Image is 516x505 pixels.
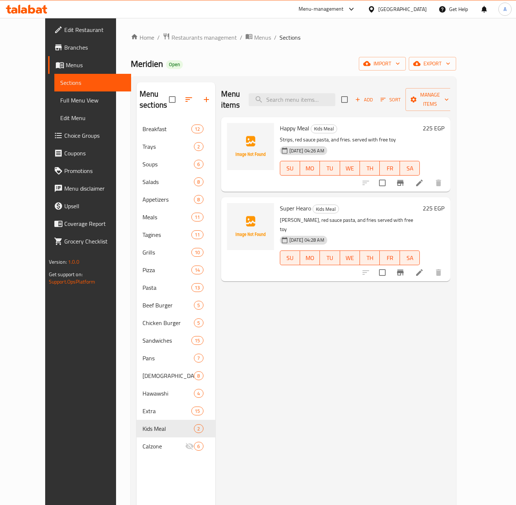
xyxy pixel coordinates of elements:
[142,266,191,274] div: Pizza
[280,135,420,144] p: Strips, red sauce pasta, and fries. served with free toy
[137,173,215,191] div: Salads8
[403,163,417,174] span: SA
[430,174,447,192] button: delete
[280,161,300,176] button: SU
[191,407,203,415] div: items
[380,250,400,265] button: FR
[54,74,131,91] a: Sections
[415,268,424,277] a: Edit menu item
[194,354,203,362] div: items
[48,56,131,74] a: Menus
[198,91,215,108] button: Add section
[137,402,215,420] div: Extra15
[142,318,194,327] span: Chicken Burger
[343,253,357,263] span: WE
[337,92,352,107] span: Select section
[363,253,377,263] span: TH
[49,270,83,279] span: Get support on:
[194,443,203,450] span: 6
[340,250,360,265] button: WE
[64,219,126,228] span: Coverage Report
[343,163,357,174] span: WE
[142,442,185,451] span: Calzone
[142,142,194,151] span: Trays
[142,177,194,186] div: Salads
[142,389,194,398] span: Hawawshi
[365,59,400,68] span: import
[64,237,126,246] span: Grocery Checklist
[48,215,131,232] a: Coverage Report
[423,123,444,133] h6: 225 EGP
[191,266,203,274] div: items
[137,138,215,155] div: Trays2
[423,203,444,213] h6: 225 EGP
[191,336,203,345] div: items
[192,214,203,221] span: 11
[192,408,203,415] span: 15
[192,249,203,256] span: 10
[192,284,203,291] span: 13
[140,89,169,111] h2: Menu sections
[194,355,203,362] span: 7
[192,231,203,238] span: 11
[137,155,215,173] div: Soups6
[64,25,126,34] span: Edit Restaurant
[131,33,456,42] nav: breadcrumb
[137,385,215,402] div: Hawawshi4
[405,88,455,111] button: Manage items
[48,180,131,197] a: Menu disclaimer
[54,91,131,109] a: Full Menu View
[60,96,126,105] span: Full Menu View
[137,437,215,455] div: Calzone6
[323,253,337,263] span: TU
[380,95,401,104] span: Sort
[54,109,131,127] a: Edit Menu
[192,126,203,133] span: 12
[142,195,194,204] span: Appetizers
[194,389,203,398] div: items
[142,424,194,433] span: Kids Meal
[194,178,203,185] span: 8
[274,33,277,42] li: /
[249,93,335,106] input: search
[352,94,376,105] button: Add
[142,283,191,292] span: Pasta
[283,253,297,263] span: SU
[172,33,237,42] span: Restaurants management
[300,161,320,176] button: MO
[192,267,203,274] span: 14
[504,5,506,13] span: A
[137,226,215,244] div: Tagines11
[64,149,126,158] span: Coupons
[320,250,340,265] button: TU
[415,178,424,187] a: Edit menu item
[415,59,450,68] span: export
[137,244,215,261] div: Grills10
[320,161,340,176] button: TU
[280,123,309,134] span: Happy Meal
[359,57,406,71] button: import
[48,21,131,39] a: Edit Restaurant
[299,5,344,14] div: Menu-management
[48,162,131,180] a: Promotions
[68,257,79,267] span: 1.0.0
[280,250,300,265] button: SU
[142,125,191,133] span: Breakfast
[142,248,191,257] span: Grills
[137,420,215,437] div: Kids Meal2
[375,265,390,280] span: Select to update
[303,163,317,174] span: MO
[194,442,203,451] div: items
[137,332,215,349] div: Sandwiches15
[340,161,360,176] button: WE
[48,197,131,215] a: Upsell
[64,131,126,140] span: Choice Groups
[60,78,126,87] span: Sections
[191,125,203,133] div: items
[137,117,215,458] nav: Menu sections
[49,257,67,267] span: Version:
